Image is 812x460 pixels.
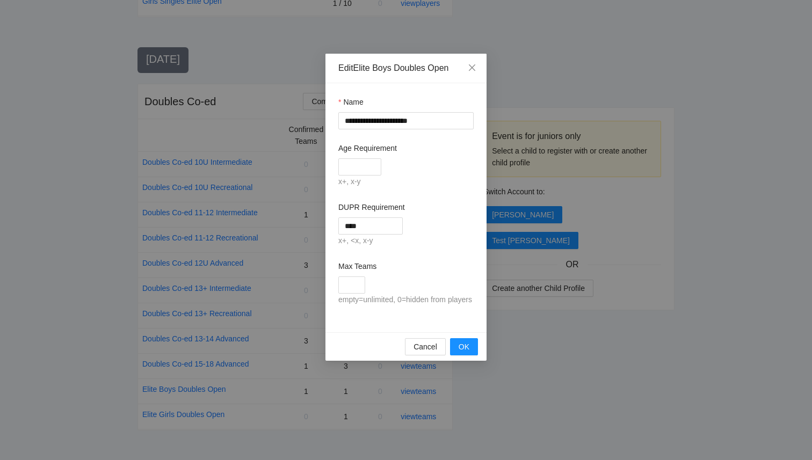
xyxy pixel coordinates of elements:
[450,338,478,355] button: OK
[338,276,365,294] input: Max Teams
[338,112,474,129] input: Name
[338,294,474,306] div: empty=unlimited, 0=hidden from players
[338,217,403,235] input: DUPR Requirement
[338,96,364,108] label: Name
[338,201,405,213] label: DUPR Requirement
[468,63,476,72] span: close
[338,158,381,176] input: Age Requirement
[458,54,487,83] button: Close
[338,142,397,154] label: Age Requirement
[338,235,474,247] div: x+, <x, x-y
[338,62,474,74] div: Edit Elite Boys Doubles Open
[338,260,376,272] label: Max Teams
[405,338,446,355] button: Cancel
[414,341,437,353] span: Cancel
[459,341,469,353] span: OK
[338,176,474,188] div: x+, x-y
